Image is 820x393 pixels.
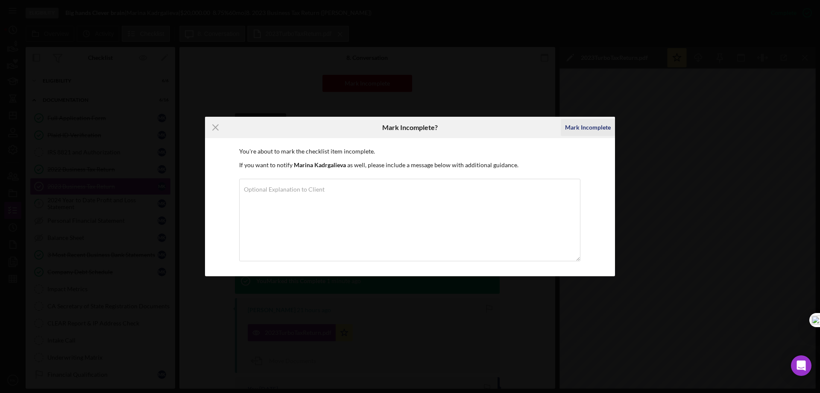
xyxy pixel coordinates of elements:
b: Marina Kadrgalieva [294,161,346,168]
h6: Mark Incomplete? [382,124,438,131]
p: You're about to mark the checklist item incomplete. [239,147,581,156]
div: Open Intercom Messenger [791,355,811,376]
div: Mark Incomplete [565,119,611,136]
p: If you want to notify as well, please include a message below with additional guidance. [239,160,581,170]
button: Mark Incomplete [561,119,615,136]
label: Optional Explanation to Client [244,186,325,193]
